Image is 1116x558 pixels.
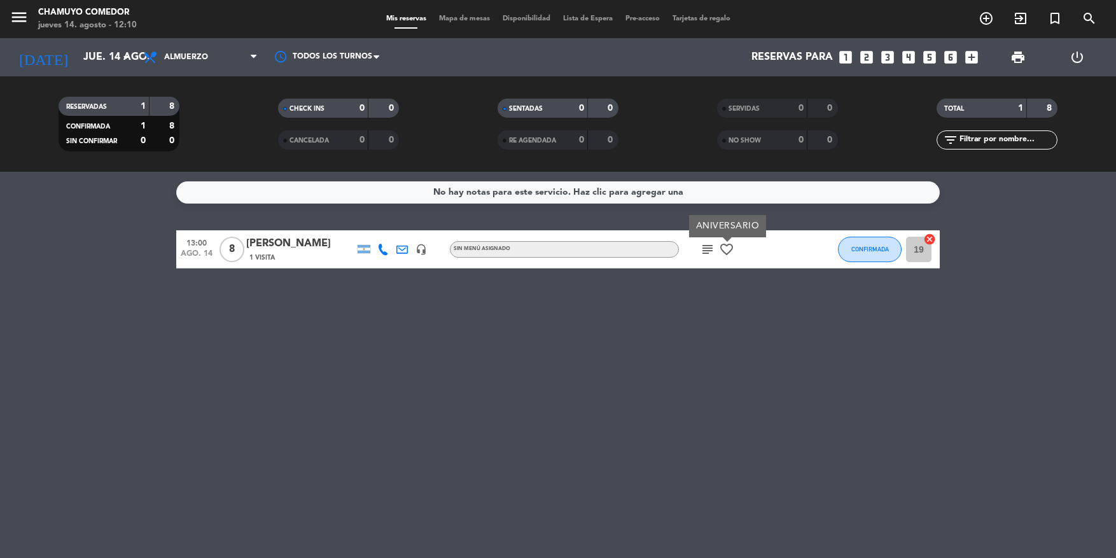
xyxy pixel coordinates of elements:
[958,133,1057,147] input: Filtrar por nombre...
[169,136,177,145] strong: 0
[666,15,737,22] span: Tarjetas de regalo
[496,15,557,22] span: Disponibilidad
[719,242,734,257] i: favorite_border
[1018,104,1023,113] strong: 1
[169,102,177,111] strong: 8
[249,253,275,263] span: 1 Visita
[619,15,666,22] span: Pre-acceso
[579,136,584,144] strong: 0
[289,137,329,144] span: CANCELADA
[827,104,835,113] strong: 0
[827,136,835,144] strong: 0
[838,237,902,262] button: CONFIRMADA
[944,106,964,112] span: TOTAL
[1047,11,1063,26] i: turned_in_not
[246,235,354,252] div: [PERSON_NAME]
[799,104,804,113] strong: 0
[1070,50,1085,65] i: power_settings_new
[858,49,875,66] i: looks_two
[141,122,146,130] strong: 1
[380,15,433,22] span: Mis reservas
[729,106,760,112] span: SERVIDAS
[66,104,107,110] span: RESERVADAS
[963,49,980,66] i: add_box
[1010,50,1026,65] span: print
[389,136,396,144] strong: 0
[164,53,208,62] span: Almuerzo
[141,136,146,145] strong: 0
[579,104,584,113] strong: 0
[700,242,715,257] i: subject
[923,233,936,246] i: cancel
[415,244,427,255] i: headset_mic
[900,49,917,66] i: looks_4
[66,123,110,130] span: CONFIRMADA
[943,132,958,148] i: filter_list
[433,15,496,22] span: Mapa de mesas
[921,49,938,66] i: looks_5
[289,106,324,112] span: CHECK INS
[181,235,213,249] span: 13:00
[1047,104,1054,113] strong: 8
[751,52,833,64] span: Reservas para
[942,49,959,66] i: looks_6
[608,136,615,144] strong: 0
[1048,38,1107,76] div: LOG OUT
[851,246,889,253] span: CONFIRMADA
[433,185,683,200] div: No hay notas para este servicio. Haz clic para agregar una
[1082,11,1097,26] i: search
[10,8,29,27] i: menu
[38,6,137,19] div: Chamuyo Comedor
[799,136,804,144] strong: 0
[729,137,761,144] span: NO SHOW
[10,43,77,71] i: [DATE]
[359,104,365,113] strong: 0
[979,11,994,26] i: add_circle_outline
[837,49,854,66] i: looks_one
[141,102,146,111] strong: 1
[38,19,137,32] div: jueves 14. agosto - 12:10
[181,249,213,264] span: ago. 14
[509,106,543,112] span: SENTADAS
[118,50,134,65] i: arrow_drop_down
[169,122,177,130] strong: 8
[454,246,510,251] span: Sin menú asignado
[608,104,615,113] strong: 0
[689,215,766,237] div: ANIVERSARIO
[389,104,396,113] strong: 0
[879,49,896,66] i: looks_3
[509,137,556,144] span: RE AGENDADA
[359,136,365,144] strong: 0
[1013,11,1028,26] i: exit_to_app
[66,138,117,144] span: SIN CONFIRMAR
[220,237,244,262] span: 8
[557,15,619,22] span: Lista de Espera
[10,8,29,31] button: menu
